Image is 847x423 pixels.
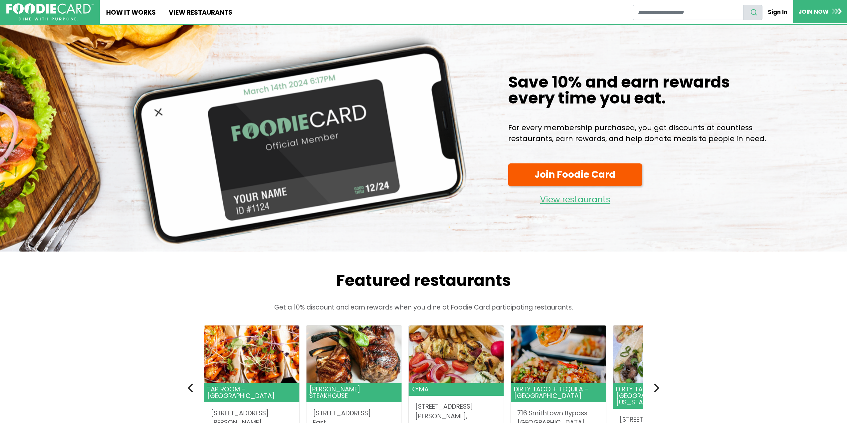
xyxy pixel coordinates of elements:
[762,5,793,19] a: Sign In
[633,5,743,20] input: restaurant search
[508,122,773,144] p: For every membership purchased, you get discounts at countless restaurants, earn rewards, and hel...
[6,3,94,21] img: FoodieCard; Eat, Drink, Save, Donate
[613,383,708,409] header: Dirty Taco + Tequila - [GEOGRAPHIC_DATA][US_STATE]
[508,189,642,206] a: View restaurants
[191,271,657,290] h2: Featured restaurants
[508,163,642,186] a: Join Foodie Card
[307,383,402,402] header: [PERSON_NAME] Steakhouse
[511,383,606,402] header: Dirty Taco + Tequila - [GEOGRAPHIC_DATA]
[409,325,504,383] img: Kyma
[184,381,199,395] button: Previous
[743,5,762,20] button: search
[307,325,402,383] img: Rothmann's Steakhouse
[649,381,663,395] button: Next
[204,325,299,383] img: Tap Room - Ronkonkoma
[204,383,299,402] header: Tap Room - [GEOGRAPHIC_DATA]
[508,74,773,106] h1: Save 10% and earn rewards every time you eat.
[511,325,606,383] img: Dirty Taco + Tequila - Smithtown
[409,383,504,396] header: Kyma
[613,325,708,383] img: Dirty Taco + Tequila - Port Washington
[191,303,657,313] p: Get a 10% discount and earn rewards when you dine at Foodie Card participating restaurants.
